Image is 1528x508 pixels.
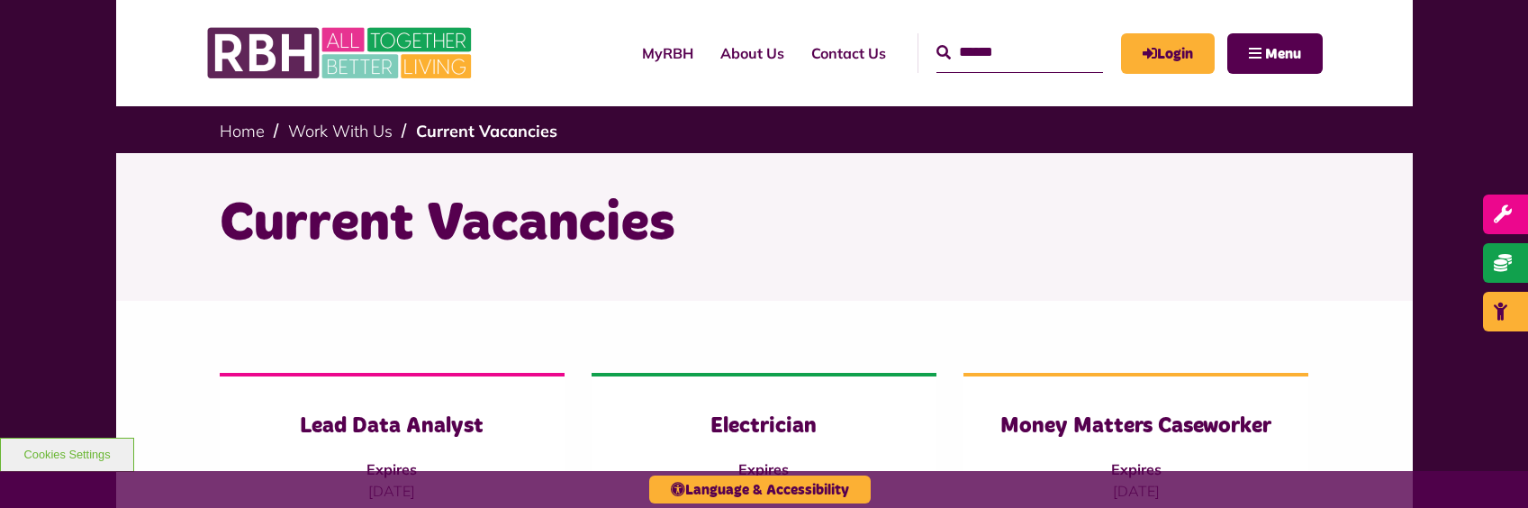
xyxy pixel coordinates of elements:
[1227,33,1323,74] button: Navigation
[1111,460,1162,478] strong: Expires
[206,18,476,88] img: RBH
[220,121,265,141] a: Home
[1447,427,1528,508] iframe: Netcall Web Assistant for live chat
[628,413,900,440] h3: Electrician
[416,121,557,141] a: Current Vacancies
[738,460,789,478] strong: Expires
[1265,47,1301,61] span: Menu
[256,413,529,440] h3: Lead Data Analyst
[707,29,798,77] a: About Us
[999,413,1272,440] h3: Money Matters Caseworker
[628,29,707,77] a: MyRBH
[288,121,393,141] a: Work With Us
[649,476,871,503] button: Language & Accessibility
[1121,33,1215,74] a: MyRBH
[220,189,1309,259] h1: Current Vacancies
[798,29,900,77] a: Contact Us
[366,460,417,478] strong: Expires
